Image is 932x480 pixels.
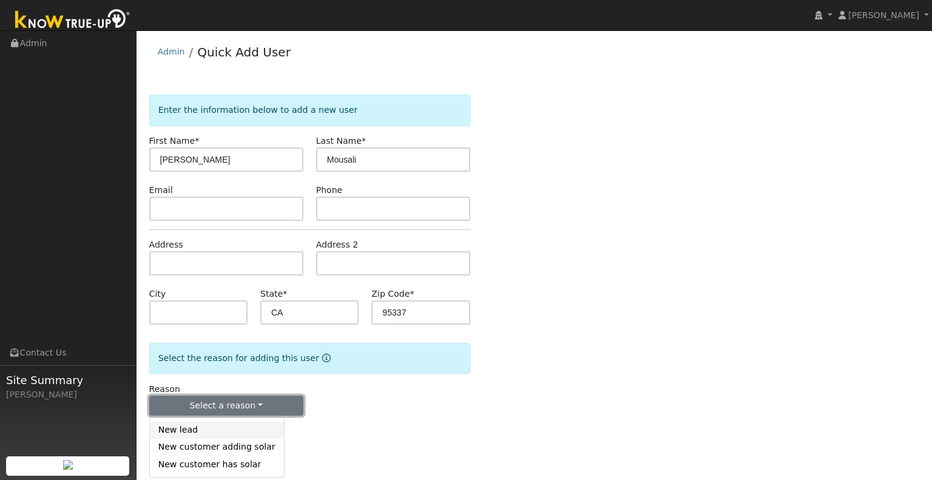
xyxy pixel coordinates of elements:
span: Required [283,289,287,299]
label: State [260,288,287,300]
a: New customer has solar [150,456,284,473]
a: New lead [150,422,284,439]
label: Email [149,184,173,197]
label: Phone [316,184,343,197]
label: Zip Code [371,288,414,300]
span: Required [195,136,199,146]
img: retrieve [63,460,73,470]
span: Site Summary [6,372,130,388]
span: Required [362,136,366,146]
label: Last Name [316,135,366,147]
label: Address 2 [316,238,359,251]
label: First Name [149,135,200,147]
button: Select a reason [149,396,303,416]
div: Enter the information below to add a new user [149,95,470,126]
a: Reason for new user [319,353,331,363]
img: Know True-Up [9,7,137,34]
label: Reason [149,383,180,396]
div: [PERSON_NAME] [6,388,130,401]
span: Required [410,289,414,299]
a: Quick Add User [197,45,291,59]
div: Select the reason for adding this user [149,343,470,374]
a: New customer adding solar [150,439,284,456]
span: [PERSON_NAME] [848,10,919,20]
label: Address [149,238,183,251]
label: City [149,288,166,300]
a: Admin [158,47,185,56]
